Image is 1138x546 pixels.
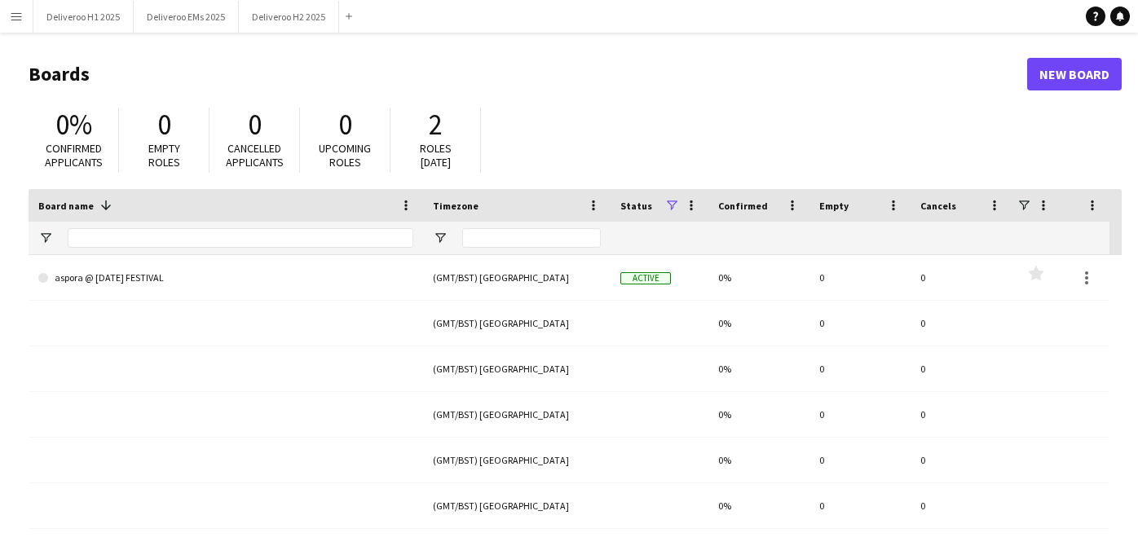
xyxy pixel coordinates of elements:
div: 0 [911,346,1012,391]
button: Deliveroo H1 2025 [33,1,134,33]
div: 0 [911,438,1012,482]
span: Upcoming roles [319,141,371,170]
div: 0 [911,483,1012,528]
div: 0% [708,346,809,391]
div: 0 [809,438,911,482]
div: 0% [708,392,809,437]
input: Board name Filter Input [68,228,413,248]
span: 2 [429,107,443,143]
div: (GMT/BST) [GEOGRAPHIC_DATA] [423,438,611,482]
button: Deliveroo EMs 2025 [134,1,239,33]
span: Status [620,200,652,212]
div: 0% [708,301,809,346]
span: 0 [338,107,352,143]
span: 0 [248,107,262,143]
span: Roles [DATE] [420,141,452,170]
div: (GMT/BST) [GEOGRAPHIC_DATA] [423,392,611,437]
div: 0 [809,346,911,391]
h1: Boards [29,62,1027,86]
span: Empty roles [148,141,180,170]
span: Active [620,272,671,284]
input: Timezone Filter Input [462,228,601,248]
button: Open Filter Menu [38,231,53,245]
div: 0% [708,255,809,300]
button: Open Filter Menu [433,231,448,245]
span: Cancels [920,200,956,212]
span: Timezone [433,200,479,212]
button: Deliveroo H2 2025 [239,1,339,33]
a: aspora @ [DATE] FESTIVAL [38,255,413,301]
div: 0% [708,438,809,482]
div: 0 [911,301,1012,346]
span: Cancelled applicants [226,141,284,170]
div: 0 [911,255,1012,300]
div: 0 [809,301,911,346]
span: Confirmed applicants [45,141,103,170]
div: 0 [911,392,1012,437]
div: 0 [809,255,911,300]
div: (GMT/BST) [GEOGRAPHIC_DATA] [423,301,611,346]
span: Empty [819,200,849,212]
span: 0% [55,107,92,143]
span: Board name [38,200,94,212]
div: 0 [809,483,911,528]
span: 0 [157,107,171,143]
a: New Board [1027,58,1122,90]
div: 0 [809,392,911,437]
div: (GMT/BST) [GEOGRAPHIC_DATA] [423,255,611,300]
div: 0% [708,483,809,528]
span: Confirmed [718,200,768,212]
div: (GMT/BST) [GEOGRAPHIC_DATA] [423,483,611,528]
div: (GMT/BST) [GEOGRAPHIC_DATA] [423,346,611,391]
